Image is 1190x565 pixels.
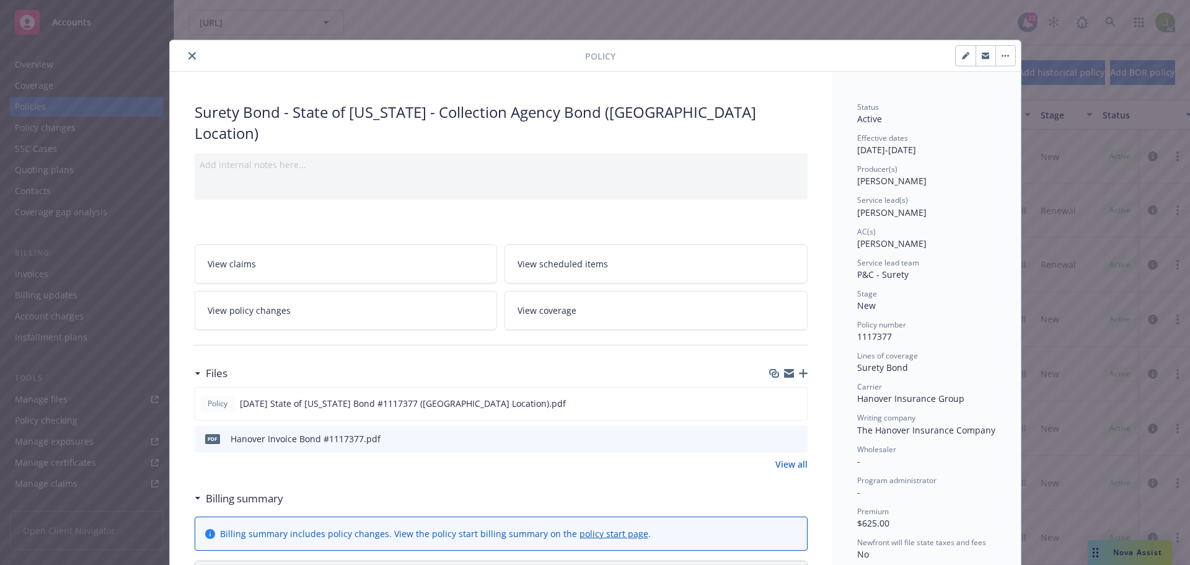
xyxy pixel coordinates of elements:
[857,102,879,112] span: Status
[580,528,648,540] a: policy start page
[857,455,860,467] span: -
[208,257,256,270] span: View claims
[231,432,381,445] div: Hanover Invoice Bond #1117377.pdf
[857,288,877,299] span: Stage
[206,491,283,507] h3: Billing summary
[857,238,927,249] span: [PERSON_NAME]
[791,432,803,445] button: preview file
[857,133,908,143] span: Effective dates
[585,50,615,63] span: Policy
[185,48,200,63] button: close
[857,381,882,392] span: Carrier
[771,397,781,410] button: download file
[857,164,897,174] span: Producer(s)
[857,517,889,529] span: $625.00
[195,244,498,283] a: View claims
[518,304,576,317] span: View coverage
[195,365,227,381] div: Files
[200,158,803,171] div: Add internal notes here...
[195,491,283,507] div: Billing summary
[857,300,876,311] span: New
[195,291,498,330] a: View policy changes
[205,434,220,443] span: pdf
[857,548,869,560] span: No
[857,506,889,517] span: Premium
[208,304,291,317] span: View policy changes
[505,291,808,330] a: View coverage
[791,397,802,410] button: preview file
[857,412,915,423] span: Writing company
[857,393,964,404] span: Hanover Insurance Group
[505,244,808,283] a: View scheduled items
[857,486,860,498] span: -
[857,207,927,218] span: [PERSON_NAME]
[195,102,808,143] div: Surety Bond - State of [US_STATE] - Collection Agency Bond ([GEOGRAPHIC_DATA] Location)
[857,269,909,280] span: P&C - Surety
[857,331,892,342] span: 1117377
[857,475,937,486] span: Program administrator
[206,365,227,381] h3: Files
[857,257,919,268] span: Service lead team
[772,432,782,445] button: download file
[857,444,896,455] span: Wholesaler
[205,398,230,409] span: Policy
[857,537,986,548] span: Newfront will file state taxes and fees
[857,424,995,436] span: The Hanover Insurance Company
[857,319,906,330] span: Policy number
[240,397,566,410] span: [DATE] State of [US_STATE] Bond #1117377 ([GEOGRAPHIC_DATA] Location).pdf
[857,226,876,237] span: AC(s)
[857,361,996,374] div: Surety Bond
[857,113,882,125] span: Active
[857,195,908,205] span: Service lead(s)
[518,257,608,270] span: View scheduled items
[857,175,927,187] span: [PERSON_NAME]
[857,350,918,361] span: Lines of coverage
[857,133,996,156] div: [DATE] - [DATE]
[220,527,651,540] div: Billing summary includes policy changes. View the policy start billing summary on the .
[775,458,808,471] a: View all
